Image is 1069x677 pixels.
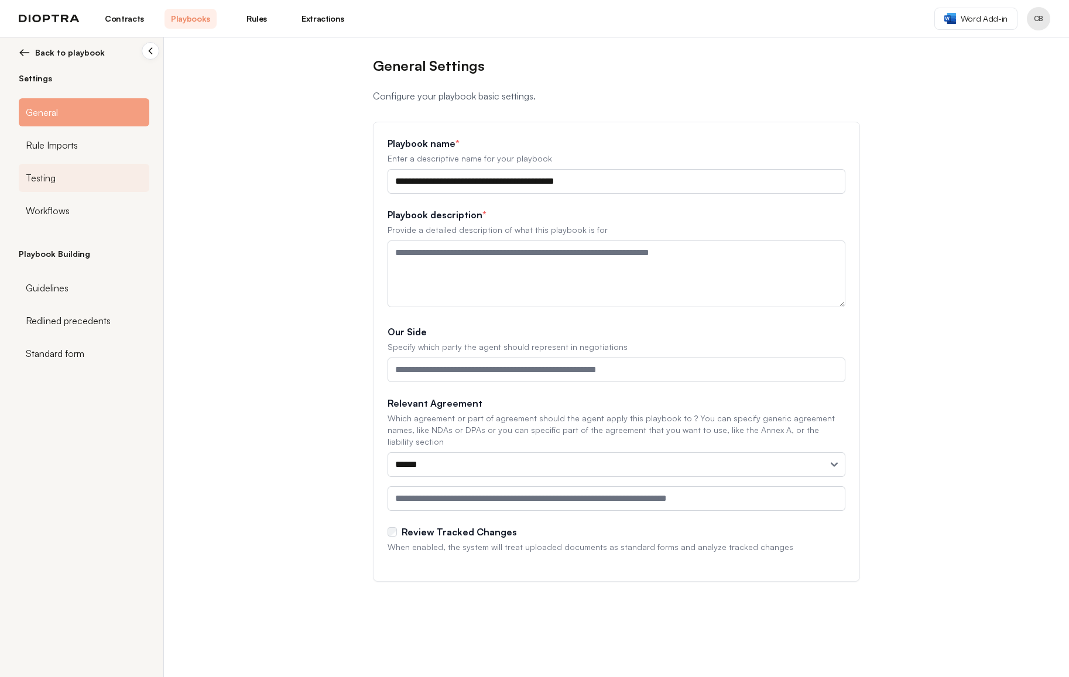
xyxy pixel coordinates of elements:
[19,47,30,59] img: left arrow
[934,8,1017,30] a: Word Add-in
[1027,7,1050,30] button: Profile menu
[26,171,56,185] span: Testing
[388,208,845,222] label: Playbook description
[373,56,860,75] h1: General Settings
[388,541,845,553] p: When enabled, the system will treat uploaded documents as standard forms and analyze tracked changes
[388,136,845,150] label: Playbook name
[944,13,956,24] img: word
[19,47,149,59] button: Back to playbook
[297,9,349,29] a: Extractions
[19,15,80,23] img: logo
[26,204,70,218] span: Workflows
[26,314,111,328] span: Redlined precedents
[98,9,150,29] a: Contracts
[35,47,105,59] span: Back to playbook
[388,224,845,236] p: Provide a detailed description of what this playbook is for
[142,42,159,60] button: Collapse sidebar
[26,138,78,152] span: Rule Imports
[388,341,845,353] p: Specify which party the agent should represent in negotiations
[388,153,845,164] p: Enter a descriptive name for your playbook
[26,281,68,295] span: Guidelines
[388,396,845,410] label: Relevant Agreement
[388,325,845,339] label: Our Side
[26,346,84,360] span: Standard form
[165,9,217,29] a: Playbooks
[388,413,845,448] p: Which agreement or part of agreement should the agent apply this playbook to ? You can specify ge...
[402,525,517,539] label: Review Tracked Changes
[961,13,1008,25] span: Word Add-in
[26,105,58,119] span: General
[19,73,149,84] h2: Settings
[231,9,283,29] a: Rules
[19,248,149,260] h2: Playbook Building
[373,89,860,103] p: Configure your playbook basic settings.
